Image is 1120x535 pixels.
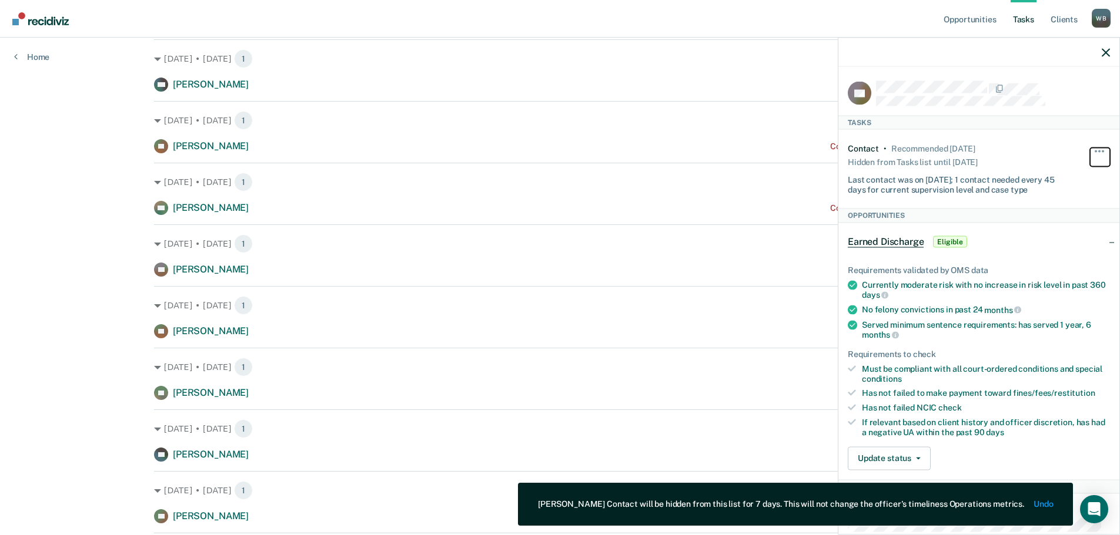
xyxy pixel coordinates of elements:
div: Earned DischargeEligible [838,223,1119,260]
button: Profile dropdown button [1092,9,1111,28]
div: Contact recommended a month ago [830,142,966,152]
div: Contact [848,143,879,153]
div: Recommended 9 days ago [891,143,975,153]
span: conditions [862,374,902,383]
button: Update status [848,446,931,470]
span: fines/fees/restitution [1013,388,1095,398]
div: Requirements validated by OMS data [848,265,1110,275]
div: Has not failed NCIC [862,403,1110,413]
div: [DATE] • [DATE] [154,234,966,253]
span: days [862,290,888,300]
span: [PERSON_NAME] [173,264,249,275]
div: Hidden from Tasks list until [DATE] [848,153,978,170]
div: Contact recommended a month ago [830,203,966,213]
div: If relevant based on client history and officer discretion, has had a negative UA within the past 90 [862,417,1110,437]
span: 1 [234,419,253,438]
span: months [984,305,1021,314]
span: [PERSON_NAME] [173,387,249,398]
span: Earned Discharge [848,235,924,247]
span: 1 [234,49,253,68]
span: days [986,427,1004,436]
div: Last contact was on [DATE]; 1 contact needed every 45 days for current supervision level and case... [848,170,1066,194]
span: 1 [234,358,253,376]
span: [PERSON_NAME] [173,79,249,90]
span: 1 [234,111,253,130]
span: 1 [234,481,253,500]
div: [DATE] • [DATE] [154,49,966,68]
div: W B [1092,9,1111,28]
span: 1 [234,296,253,315]
span: [PERSON_NAME] [173,510,249,521]
div: Has not failed to make payment toward [862,388,1110,398]
div: Must be compliant with all court-ordered conditions and special [862,364,1110,383]
div: Opportunities [838,208,1119,223]
div: [PERSON_NAME] Contact will be hidden from this list for 7 days. This will not change the officer'... [538,499,1024,509]
div: Served minimum sentence requirements: has served 1 year, 6 [862,319,1110,339]
a: Home [14,52,49,62]
div: No felony convictions in past 24 [862,304,1110,315]
div: Open Intercom Messenger [1080,495,1108,523]
span: 1 [234,173,253,191]
span: months [862,330,899,339]
div: [DATE] • [DATE] [154,111,966,130]
div: [DATE] • [DATE] [154,173,966,191]
div: [DATE] • [DATE] [154,481,966,500]
button: Undo [1034,499,1053,509]
div: Tasks [838,115,1119,129]
span: [PERSON_NAME] [173,449,249,460]
div: [DATE] • [DATE] [154,419,966,438]
img: Recidiviz [12,12,69,25]
div: Client Details [838,479,1119,493]
span: Eligible [933,235,967,247]
div: [DATE] • [DATE] [154,296,966,315]
span: [PERSON_NAME] [173,325,249,337]
div: Requirements to check [848,349,1110,359]
div: • [884,143,887,153]
span: [PERSON_NAME] [173,140,249,152]
div: [DATE] • [DATE] [154,358,966,376]
span: check [938,403,961,412]
span: [PERSON_NAME] [173,202,249,213]
div: Currently moderate risk with no increase in risk level in past 360 [862,280,1110,300]
span: 1 [234,234,253,253]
